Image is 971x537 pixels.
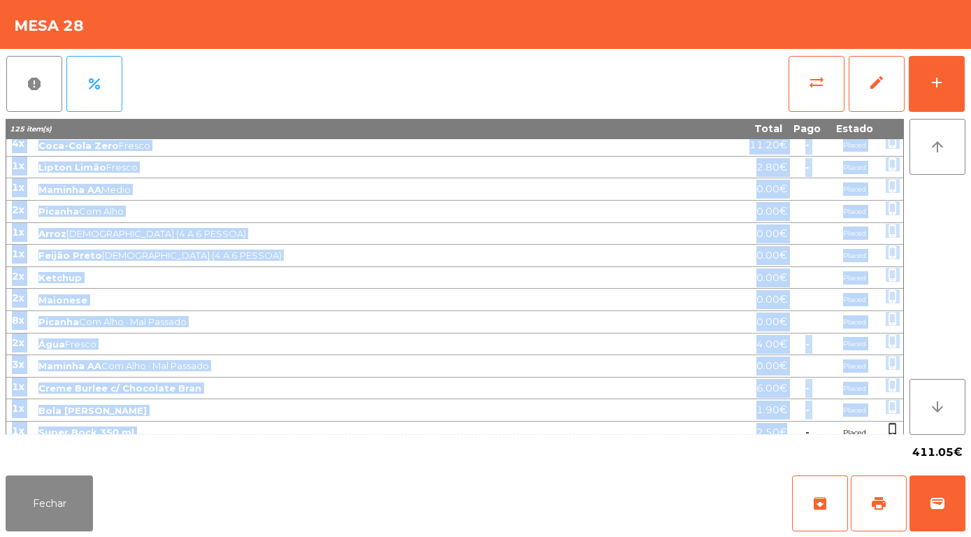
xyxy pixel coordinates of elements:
h4: Mesa 28 [14,15,84,36]
span: Picanha [38,206,79,217]
td: Placed [826,223,882,245]
span: - [805,426,810,438]
span: edit [868,74,885,91]
span: Feijão Preto [38,250,102,261]
span: 1x [12,248,24,260]
span: Super Bock 350 ml [38,427,134,438]
span: Picanha [38,316,79,327]
span: 0.00€ [756,357,787,375]
span: print [870,495,887,512]
span: 2x [12,336,24,349]
span: phone_iphone [886,268,900,282]
span: phone_iphone [886,378,900,392]
button: Fechar [6,475,93,531]
span: 0.00€ [756,246,787,265]
span: phone_iphone [886,201,900,215]
span: 0.00€ [756,202,787,221]
button: print [851,475,907,531]
span: Ketchup [38,272,82,283]
span: phone_iphone [886,179,900,193]
span: report [26,76,43,92]
span: - [805,161,810,173]
span: phone_iphone [886,400,900,414]
span: Fresco [38,162,668,173]
td: Placed [826,422,882,444]
button: percent [66,56,122,112]
span: 1x [12,380,24,393]
span: phone_iphone [886,135,900,149]
td: Placed [826,245,882,267]
span: phone_iphone [886,245,900,259]
span: Bola [PERSON_NAME] [38,405,147,416]
span: percent [86,76,103,92]
span: Medio [38,184,668,195]
div: add [928,74,945,91]
span: archive [812,495,828,512]
button: report [6,56,62,112]
th: Estado [826,118,882,139]
span: 2x [12,203,24,216]
span: 2.50€ [756,423,787,442]
button: arrow_downward [909,379,965,435]
i: arrow_upward [929,138,946,155]
span: phone_iphone [886,157,900,171]
button: edit [849,56,905,112]
span: 1x [12,402,24,415]
i: arrow_downward [929,399,946,415]
span: Água [38,338,65,350]
span: 0.00€ [756,224,787,243]
span: phone_iphone [886,312,900,326]
span: 4.00€ [756,335,787,354]
span: 125 item(s) [10,124,52,134]
span: Lipton Limão [38,162,106,173]
span: Maminha AA [38,360,101,371]
span: phone_iphone [886,334,900,348]
td: Placed [826,178,882,201]
td: Placed [826,134,882,157]
span: Com Alho [38,206,668,217]
button: add [909,56,965,112]
td: Placed [826,334,882,356]
td: Placed [826,399,882,422]
span: 1x [12,181,24,194]
span: 3x [12,358,24,371]
span: Arroz [38,228,66,239]
span: 1x [12,226,24,238]
span: phone_iphone [886,356,900,370]
span: [DEMOGRAPHIC_DATA] (4 A 6 PESSOA) [38,228,668,239]
th: Pago [788,118,826,139]
span: 0.00€ [756,290,787,309]
span: Maionese [38,294,87,306]
button: sync_alt [789,56,844,112]
span: Fresco [38,338,668,350]
span: 8x [12,314,24,327]
span: - [805,403,810,416]
span: - [805,382,810,394]
span: - [805,338,810,350]
th: Total [669,118,788,139]
span: 6.00€ [756,379,787,398]
span: Fresco [38,140,668,151]
span: phone_iphone [886,289,900,303]
button: archive [792,475,848,531]
span: 2.80€ [756,158,787,177]
span: Coca-Cola Zero [38,140,119,151]
span: 0.00€ [756,268,787,287]
span: [DEMOGRAPHIC_DATA] (4 A 6 PESSOA) [38,250,668,261]
td: Placed [826,311,882,334]
span: 1.90€ [756,401,787,420]
span: 2x [12,292,24,304]
span: 4x [12,137,24,150]
span: wallet [929,495,946,512]
button: wallet [909,475,965,531]
span: sync_alt [808,74,825,91]
span: - [805,138,810,151]
td: Placed [826,378,882,400]
td: Placed [826,267,882,289]
span: 1x [12,424,24,437]
span: 2x [12,270,24,282]
td: Placed [826,157,882,179]
td: Placed [826,355,882,378]
button: arrow_upward [909,119,965,175]
span: 11.20€ [749,136,787,155]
